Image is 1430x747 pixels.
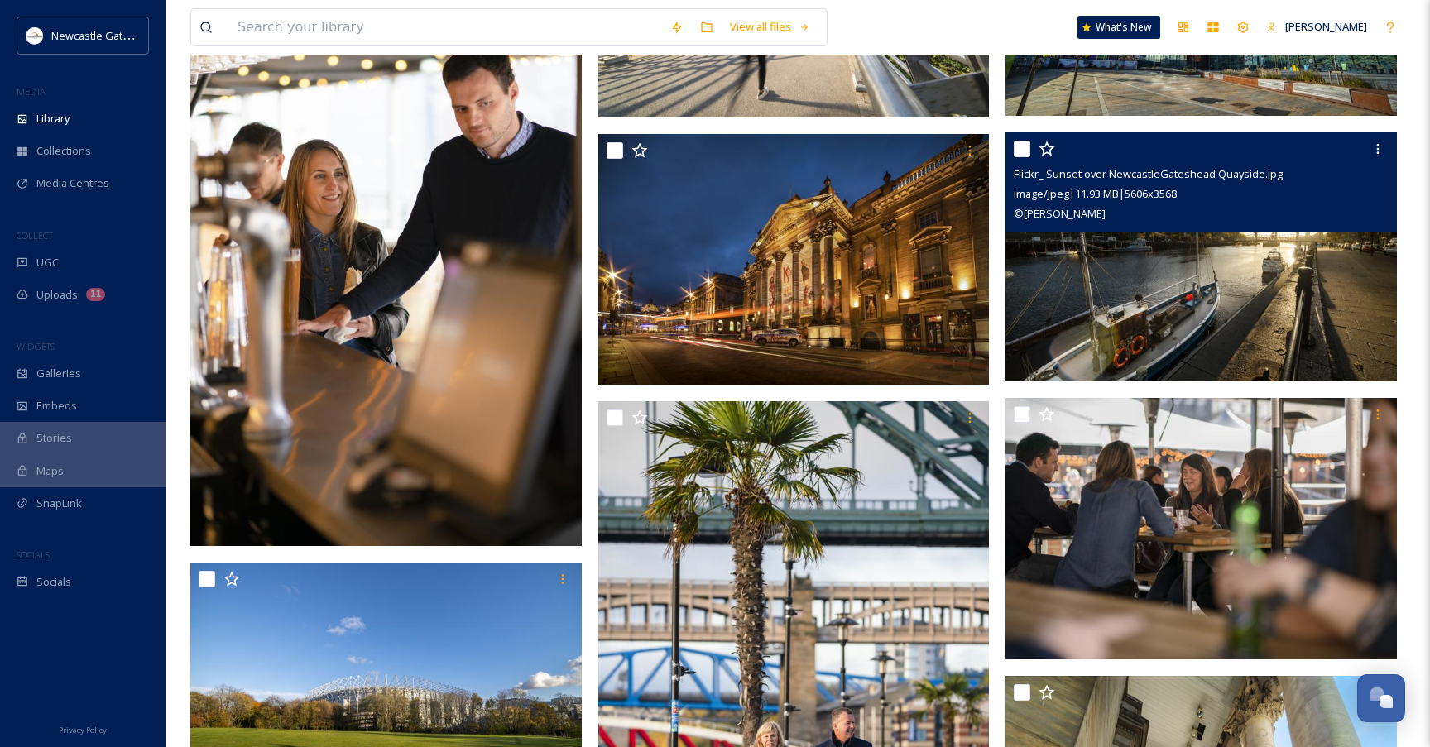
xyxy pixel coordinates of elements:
[17,340,55,352] span: WIDGETS
[1014,206,1106,221] span: © [PERSON_NAME]
[36,111,70,127] span: Library
[1014,186,1177,201] span: image/jpeg | 11.93 MB | 5606 x 3568
[722,11,818,43] a: View all files
[36,398,77,414] span: Embeds
[1014,166,1283,181] span: Flickr_ Sunset over NewcastleGateshead Quayside.jpg
[17,229,52,242] span: COLLECT
[36,463,64,479] span: Maps
[36,496,82,511] span: SnapLink
[1005,398,1397,659] img: _A7R7006.jpg
[36,287,78,303] span: Uploads
[1285,19,1367,34] span: [PERSON_NAME]
[36,175,109,191] span: Media Centres
[1005,132,1397,381] img: Flickr_ Sunset over NewcastleGateshead Quayside.jpg
[36,574,71,590] span: Socials
[36,366,81,381] span: Galleries
[1357,674,1405,722] button: Open Chat
[59,725,107,735] span: Privacy Policy
[598,134,990,385] img: Flickr_Newcastle Theatre Royal.jpg
[86,288,105,301] div: 11
[17,548,50,561] span: SOCIALS
[1258,11,1375,43] a: [PERSON_NAME]
[17,85,46,98] span: MEDIA
[36,143,91,159] span: Collections
[1077,16,1160,39] a: What's New
[36,255,59,271] span: UGC
[59,719,107,739] a: Privacy Policy
[26,27,43,44] img: DqD9wEUd_400x400.jpg
[229,9,662,45] input: Search your library
[51,27,204,43] span: Newcastle Gateshead Initiative
[36,430,72,446] span: Stories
